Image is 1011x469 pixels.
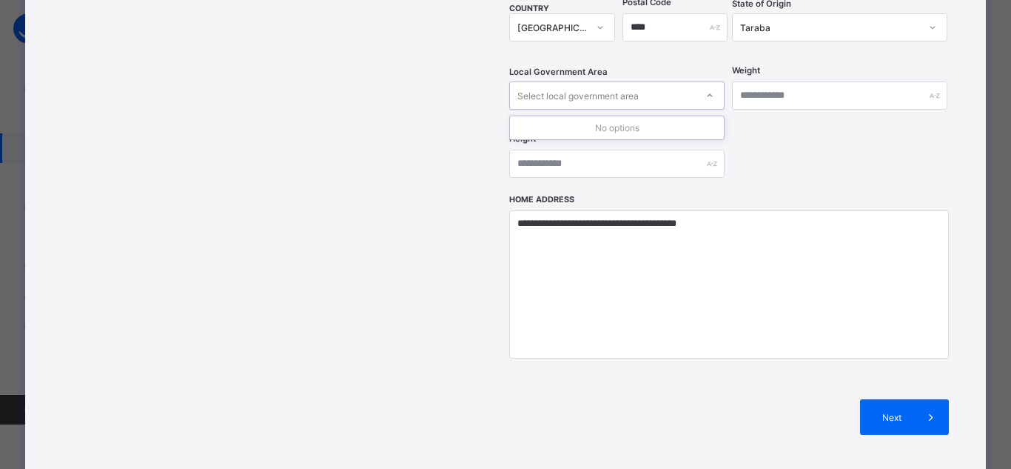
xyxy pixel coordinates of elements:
[732,65,760,76] label: Weight
[509,67,608,77] span: Local Government Area
[509,4,549,13] span: COUNTRY
[517,82,639,110] div: Select local government area
[510,116,724,139] div: No options
[740,22,920,33] div: Taraba
[509,195,574,204] label: Home Address
[871,412,913,423] span: Next
[517,22,587,33] div: [GEOGRAPHIC_DATA]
